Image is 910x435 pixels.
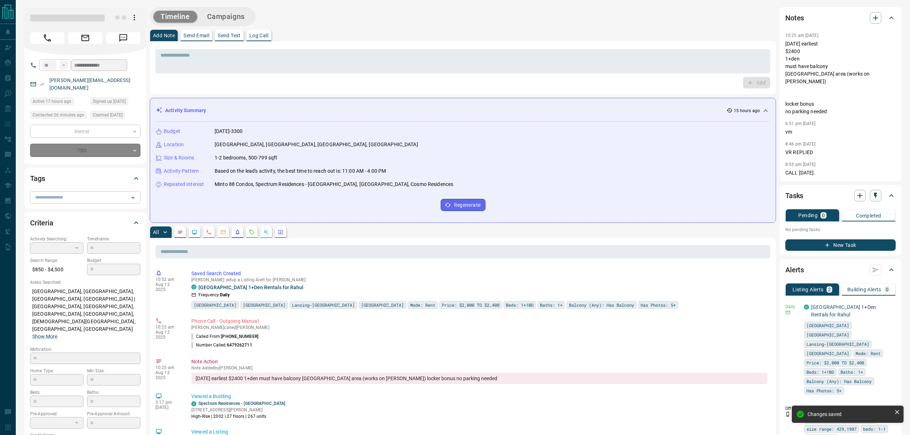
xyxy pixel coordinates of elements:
div: Tue Jul 22 2025 [90,97,140,107]
span: Lansing-[GEOGRAPHIC_DATA] [292,301,355,309]
button: Open [128,193,138,203]
span: Beds: 1+1BD [506,301,533,309]
p: Repeated Interest [164,181,204,188]
div: Criteria [30,214,140,231]
div: Tags [30,170,140,187]
svg: Email [785,310,790,315]
button: New Task [785,239,896,251]
div: condos.ca [191,285,196,290]
p: Completed [856,213,881,218]
p: Saved Search Created [191,270,767,277]
strong: Daily [220,292,230,297]
div: Tue Aug 12 2025 [30,111,87,121]
span: Message [106,32,140,44]
p: Send Text [218,33,241,38]
p: [GEOGRAPHIC_DATA], [GEOGRAPHIC_DATA], [GEOGRAPHIC_DATA], [GEOGRAPHIC_DATA] | [GEOGRAPHIC_DATA], [... [30,286,140,343]
p: Send Email [183,33,209,38]
div: condos.ca [191,401,196,406]
p: [DATE] [155,405,181,410]
div: condos.ca [804,305,809,310]
p: vm [785,128,896,136]
span: Baths: 1+ [540,301,562,309]
p: All [153,230,159,235]
p: Actively Searching: [30,236,83,242]
p: Number Called: [191,342,252,348]
p: Minto 88 Condos, Spectrum Residences - [GEOGRAPHIC_DATA], [GEOGRAPHIC_DATA], Cosmo Residences [215,181,453,188]
p: 1-2 bedrooms, 500-799 sqft [215,154,277,162]
span: [GEOGRAPHIC_DATA] [806,331,849,338]
span: [GEOGRAPHIC_DATA] [806,322,849,329]
div: Alerts [785,261,896,278]
p: Beds: [30,389,83,396]
a: Spectrum Residences - [GEOGRAPHIC_DATA] [198,401,285,406]
span: Active 17 hours ago [33,98,71,105]
p: 10:25 am [155,365,181,370]
p: [PERSON_NAME] called [PERSON_NAME] [191,325,767,330]
span: Beds: 1+1BD [806,368,834,376]
p: 0 [886,287,889,292]
p: Aug 12 2025 [155,370,181,380]
div: Mon Aug 11 2025 [30,97,87,107]
span: Signed up [DATE] [93,98,126,105]
svg: Calls [206,229,212,235]
span: Contacted 26 minutes ago [33,111,84,119]
h2: Tasks [785,190,803,201]
svg: Email Verified [39,82,44,87]
p: [GEOGRAPHIC_DATA], [GEOGRAPHIC_DATA], [GEOGRAPHIC_DATA], [GEOGRAPHIC_DATA] [215,141,418,148]
svg: Push Notification Only [785,412,790,417]
span: Baths: 1+ [840,368,863,376]
p: 0 [822,213,825,218]
p: Note Added by [PERSON_NAME] [191,365,767,371]
p: Aug 12 2025 [155,330,181,340]
svg: Lead Browsing Activity [192,229,197,235]
p: Pending [798,213,818,218]
h2: Criteria [30,217,53,229]
p: Viewed a Building [191,393,767,400]
span: Balcony (Any): Has Balcony [569,301,634,309]
svg: Listing Alerts [235,229,240,235]
svg: Notes [177,229,183,235]
p: Pre-Approved: [30,411,83,417]
button: Show More [32,333,57,340]
p: Frequency: [198,292,230,298]
p: 10:52 am [155,277,181,282]
p: Baths: [87,389,140,396]
span: Email [68,32,102,44]
p: Listing Alerts [792,287,824,292]
div: Tasks [785,187,896,204]
svg: Requests [249,229,255,235]
span: [GEOGRAPHIC_DATA] [243,301,286,309]
span: Balcony (Any): Has Balcony [806,378,872,385]
svg: Agent Actions [278,229,283,235]
h2: Notes [785,12,804,24]
p: Based on the lead's activity, the best time to reach out is: 11:00 AM - 4:00 PM [215,167,386,175]
span: Claimed [DATE] [93,111,123,119]
span: Mode: Rent [856,350,881,357]
p: Phone Call - Outgoing Manual [191,317,767,325]
div: Renter [30,125,140,138]
p: No pending tasks [785,224,896,235]
p: Timeframe: [87,236,140,242]
p: 10:25 am [155,325,181,330]
p: [STREET_ADDRESS][PERSON_NAME] [191,407,285,413]
p: 2 [828,287,831,292]
span: Has Photos: 5+ [641,301,676,309]
p: Search Range: [30,257,83,264]
p: [DATE] earliest $2400 1+den must have balcony [GEOGRAPHIC_DATA] area (works on [PERSON_NAME]) loc... [785,40,896,115]
button: Regenerate [441,199,485,211]
span: [GEOGRAPHIC_DATA] [806,350,849,357]
p: Budget [164,128,180,135]
p: Activity Pattern [164,167,199,175]
span: Has Photos: 5+ [806,387,842,394]
svg: Opportunities [263,229,269,235]
p: Areas Searched: [30,279,140,286]
span: Mode: Rent [410,301,435,309]
div: [DATE] earliest $2400 1+den must have balcony [GEOGRAPHIC_DATA] area (works on [PERSON_NAME]) loc... [191,373,767,384]
a: [PERSON_NAME][EMAIL_ADDRESS][DOMAIN_NAME] [49,77,130,91]
p: Home Type: [30,368,83,374]
p: Pre-Approval Amount: [87,411,140,417]
div: Activity Summary15 hours ago [156,104,770,117]
h2: Alerts [785,264,804,276]
p: Size & Rooms [164,154,195,162]
span: Price: $2,000 TO $2,400 [442,301,499,309]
